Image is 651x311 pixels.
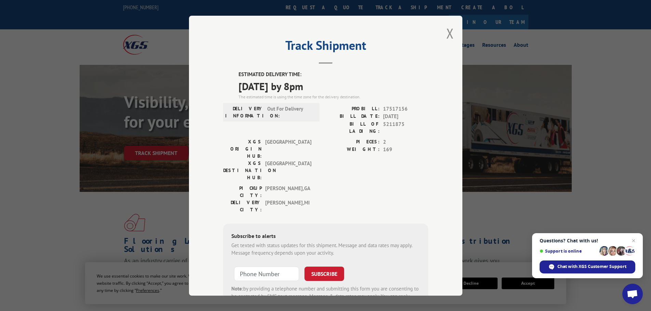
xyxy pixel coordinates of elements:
label: WEIGHT: [326,146,380,154]
span: 2 [383,138,428,146]
label: PIECES: [326,138,380,146]
input: Phone Number [234,266,299,281]
span: Chat with XGS Customer Support [557,264,626,270]
span: [DATE] by 8pm [239,78,428,94]
button: Close modal [446,24,454,42]
label: ESTIMATED DELIVERY TIME: [239,71,428,79]
span: 17517156 [383,105,428,113]
div: Subscribe to alerts [231,231,420,241]
label: DELIVERY CITY: [223,199,262,213]
span: Support is online [540,249,597,254]
h2: Track Shipment [223,41,428,54]
span: 5211875 [383,120,428,135]
strong: Note: [231,285,243,292]
label: BILL DATE: [326,113,380,121]
label: XGS DESTINATION HUB: [223,159,262,181]
span: Close chat [629,237,638,245]
span: 169 [383,146,428,154]
span: [DATE] [383,113,428,121]
span: Out For Delivery [267,105,313,119]
span: [PERSON_NAME] , MI [265,199,311,213]
span: [PERSON_NAME] , GA [265,184,311,199]
span: [GEOGRAPHIC_DATA] [265,159,311,181]
div: Open chat [622,284,643,304]
label: PROBILL: [326,105,380,113]
div: Chat with XGS Customer Support [540,260,635,273]
div: The estimated time is using the time zone for the delivery destination. [239,94,428,100]
span: Questions? Chat with us! [540,238,635,243]
label: BILL OF LADING: [326,120,380,135]
div: by providing a telephone number and submitting this form you are consenting to be contacted by SM... [231,285,420,308]
span: [GEOGRAPHIC_DATA] [265,138,311,159]
label: PICKUP CITY: [223,184,262,199]
label: DELIVERY INFORMATION: [225,105,264,119]
div: Get texted with status updates for this shipment. Message and data rates may apply. Message frequ... [231,241,420,257]
button: SUBSCRIBE [304,266,344,281]
label: XGS ORIGIN HUB: [223,138,262,159]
